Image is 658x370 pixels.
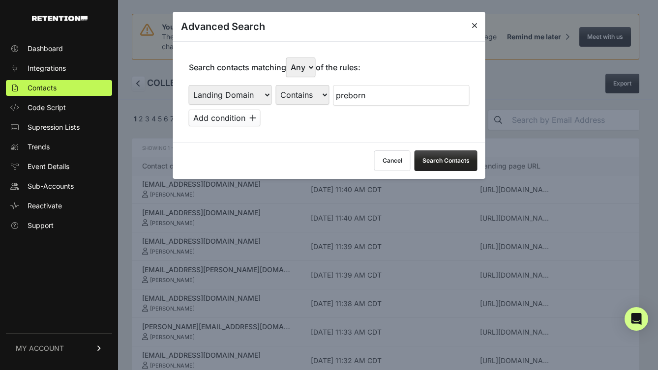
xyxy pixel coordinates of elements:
[28,142,50,152] span: Trends
[6,100,112,115] a: Code Script
[6,333,112,363] a: MY ACCOUNT
[28,63,66,73] span: Integrations
[32,16,88,21] img: Retention.com
[28,103,66,113] span: Code Script
[6,41,112,57] a: Dashboard
[6,80,112,96] a: Contacts
[28,221,54,230] span: Support
[6,198,112,214] a: Reactivate
[181,20,265,33] h3: Advanced Search
[6,60,112,76] a: Integrations
[28,44,63,54] span: Dashboard
[16,343,64,353] span: MY ACCOUNT
[625,307,648,331] div: Open Intercom Messenger
[6,178,112,194] a: Sub-Accounts
[415,150,478,171] button: Search Contacts
[6,159,112,174] a: Event Details
[28,201,62,211] span: Reactivate
[28,162,69,171] span: Event Details
[6,218,112,233] a: Support
[6,119,112,135] a: Supression Lists
[28,122,80,132] span: Supression Lists
[28,83,57,93] span: Contacts
[189,110,261,126] button: Add condition
[28,181,74,191] span: Sub-Accounts
[6,139,112,155] a: Trends
[374,150,411,171] button: Cancel
[189,57,360,77] p: Search contacts matching of the rules:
